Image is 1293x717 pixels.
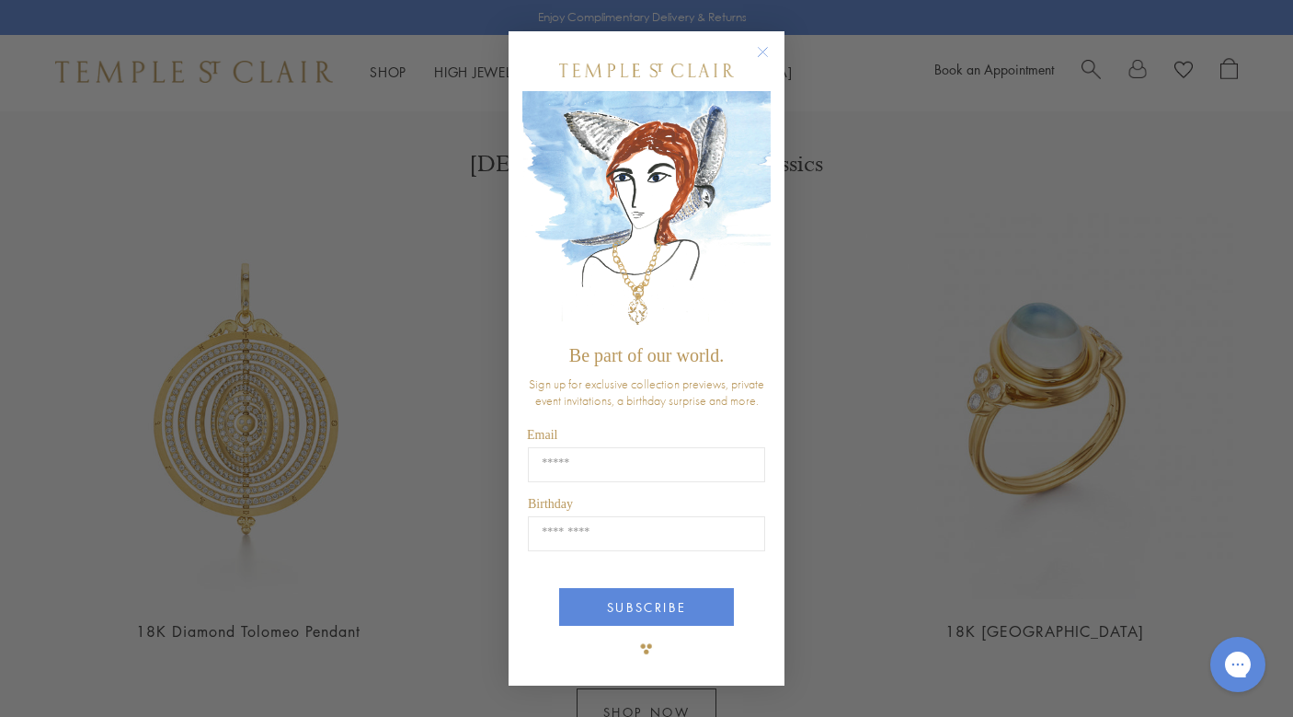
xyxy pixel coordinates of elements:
iframe: Gorgias live chat messenger [1201,630,1275,699]
img: Temple St. Clair [559,64,734,77]
span: Be part of our world. [569,345,724,365]
button: Close dialog [761,50,784,73]
input: Email [528,447,765,482]
img: c4a9eb12-d91a-4d4a-8ee0-386386f4f338.jpeg [522,91,771,337]
img: TSC [628,630,665,667]
button: SUBSCRIBE [559,588,734,626]
span: Birthday [528,497,573,511]
span: Sign up for exclusive collection previews, private event invitations, a birthday surprise and more. [529,376,764,409]
span: Email [527,428,557,442]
